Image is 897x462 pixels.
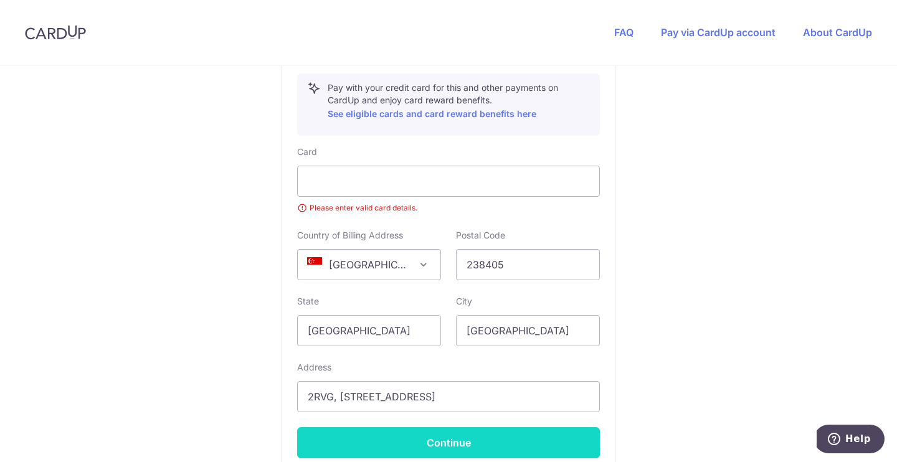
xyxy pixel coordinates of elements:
a: FAQ [614,26,634,39]
span: Singapore [298,250,440,280]
small: Please enter valid card details. [297,202,600,214]
span: Singapore [297,249,441,280]
img: CardUp [25,25,86,40]
label: State [297,295,319,308]
label: City [456,295,472,308]
button: Continue [297,427,600,458]
label: Card [297,146,317,158]
a: See eligible cards and card reward benefits here [328,108,536,119]
input: Example 123456 [456,249,600,280]
a: Pay via CardUp account [661,26,776,39]
p: Pay with your credit card for this and other payments on CardUp and enjoy card reward benefits. [328,82,589,121]
iframe: Opens a widget where you can find more information [817,425,885,456]
label: Address [297,361,331,374]
label: Country of Billing Address [297,229,403,242]
label: Postal Code [456,229,505,242]
iframe: Secure card payment input frame [308,174,589,189]
a: About CardUp [803,26,872,39]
